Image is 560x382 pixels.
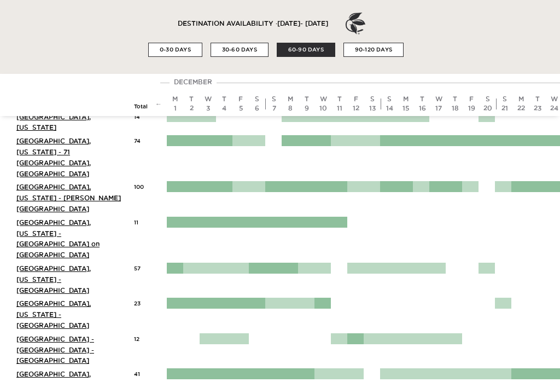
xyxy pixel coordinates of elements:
div: 10 [318,104,329,113]
a: [GEOGRAPHIC_DATA], [US_STATE] - 71 [GEOGRAPHIC_DATA], [GEOGRAPHIC_DATA] [16,137,91,177]
button: 60-90 DAYS [277,43,335,57]
div: 17 [433,104,444,113]
div: 15 [400,104,411,113]
div: W [433,95,444,104]
div: F [466,95,477,104]
div: 100 [134,181,150,191]
button: 30-60 DAYS [211,43,269,57]
div: 7 [269,104,279,113]
div: 14 [384,104,395,113]
div: M [170,95,180,104]
div: 6 [252,104,262,113]
div: 16 [417,104,428,113]
div: 8 [285,104,296,113]
div: DESTINATION AVAILABILITY · [DATE] - [DATE] [178,20,328,27]
div: 1 [170,104,180,113]
div: 9 [301,104,312,113]
div: 11 [134,217,150,227]
div: S [482,95,493,104]
div: 5 [235,104,246,113]
div: 3 [202,104,213,113]
div: 23 [134,298,150,308]
div: 20 [482,104,493,113]
div: 11 [334,104,345,113]
a: ← [155,100,162,107]
div: S [269,95,279,104]
a: [GEOGRAPHIC_DATA], [US_STATE] - [GEOGRAPHIC_DATA] [16,265,91,294]
div: T [219,95,230,104]
div: T [532,95,543,104]
div: December [170,77,217,88]
a: [GEOGRAPHIC_DATA], [US_STATE] - [GEOGRAPHIC_DATA] [16,300,91,329]
div: 24 [549,104,559,113]
div: Total [134,103,150,111]
a: [GEOGRAPHIC_DATA], [US_STATE] - [PERSON_NAME][GEOGRAPHIC_DATA] [16,183,121,212]
button: 0-30 DAYS [148,43,202,57]
div: W [202,95,213,104]
div: 4 [219,104,230,113]
div: 22 [516,104,527,113]
div: 41 [134,368,150,378]
div: 2 [186,104,197,113]
div: S [499,95,510,104]
a: [GEOGRAPHIC_DATA], [US_STATE] - [GEOGRAPHIC_DATA] on [GEOGRAPHIC_DATA] [16,219,100,258]
div: W [318,95,329,104]
div: S [384,95,395,104]
div: 23 [532,104,543,113]
div: M [285,95,296,104]
div: M [400,95,411,104]
div: T [417,95,428,104]
div: 12 [134,333,150,343]
div: 57 [134,263,150,273]
a: [GEOGRAPHIC_DATA] - [GEOGRAPHIC_DATA] - [GEOGRAPHIC_DATA] [16,335,94,364]
div: S [252,95,262,104]
div: 74 [134,135,150,145]
img: ER_Logo_Bug_Dark_Grey.a7df47556c74605c8875.png [345,13,366,34]
div: F [235,95,246,104]
div: 12 [351,104,361,113]
div: T [186,95,197,104]
div: 19 [466,104,477,113]
div: T [301,95,312,104]
div: S [367,95,378,104]
div: F [351,95,361,104]
button: 90-120 DAYS [343,43,404,57]
div: T [334,95,345,104]
div: 21 [499,104,510,113]
div: W [549,95,559,104]
div: T [450,95,460,104]
div: 13 [367,104,378,113]
div: 18 [450,104,460,113]
div: M [516,95,527,104]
